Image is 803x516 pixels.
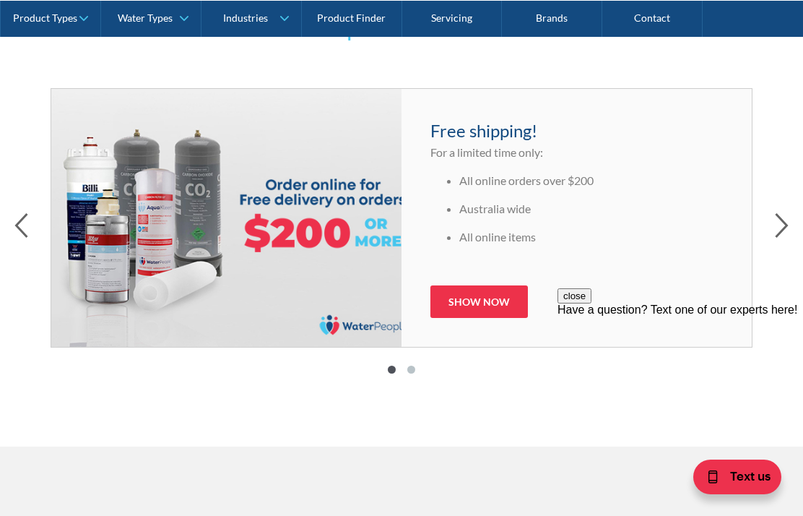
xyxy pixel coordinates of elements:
[459,200,723,218] li: Australia wide
[13,12,77,24] div: Product Types
[430,144,723,161] p: For a limited time only:
[459,172,723,189] li: All online orders over $200
[430,118,723,144] h4: Free shipping!
[118,12,173,24] div: Water Types
[459,228,723,246] li: All online items
[659,444,803,516] iframe: podium webchat widget bubble
[223,12,268,24] div: Industries
[557,288,803,462] iframe: podium webchat widget prompt
[51,89,401,347] img: Free Shipping Over $200
[430,285,528,318] a: Show now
